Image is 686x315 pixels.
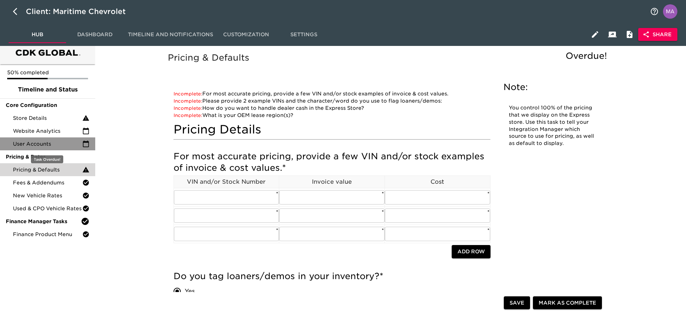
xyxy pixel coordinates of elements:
[128,30,213,39] span: Timeline and Notifications
[510,298,524,307] span: Save
[6,153,89,160] span: Pricing & Rates
[70,30,119,39] span: Dashboard
[13,205,82,212] span: Used & CPO Vehicle Rates
[174,271,491,282] h5: Do you tag loaners/demos in your inventory?
[168,52,611,64] h5: Pricing & Defaults
[174,105,364,111] a: How do you want to handle dealer cash in the Express Store?
[539,298,596,307] span: Mark as Complete
[6,102,89,109] span: Core Configuration
[174,112,293,118] a: What is your OEM lease region(s)?
[185,287,195,296] span: Yes
[638,28,677,41] button: Share
[586,26,604,43] button: Edit Hub
[457,247,485,256] span: Add Row
[279,30,328,39] span: Settings
[621,26,638,43] button: Internal Notes and Comments
[174,122,491,137] h4: Pricing Details
[174,91,448,97] a: For most accurate pricing, provide a few VIN and/or stock examples of invoice & cost values.
[503,81,600,93] h5: Note:
[13,140,82,147] span: User Accounts
[509,104,595,147] p: You control 100% of the pricing that we display on the Express store. Use this task to tell your ...
[646,3,663,20] button: notifications
[174,98,442,104] a: Please provide 2 example VINs and the character/word do you use to flag loaners/demos:
[174,98,202,104] span: Incomplete:
[533,296,602,310] button: Mark as Complete
[13,231,82,238] span: Finance Product Menu
[174,151,491,174] h5: For most accurate pricing, provide a few VIN and/or stock examples of invoice & cost values.
[26,6,136,17] div: Client: Maritime Chevrolet
[279,178,385,186] p: Invoice value
[13,192,82,199] span: New Vehicle Rates
[13,30,62,39] span: Hub
[385,178,490,186] p: Cost
[174,113,202,118] span: Incomplete:
[222,30,271,39] span: Customization
[174,91,202,97] span: Incomplete:
[663,4,677,19] img: Profile
[566,51,607,61] span: Overdue!
[13,114,82,122] span: Store Details
[6,85,89,94] span: Timeline and Status
[6,218,81,225] span: Finance Manager Tasks
[7,69,88,76] p: 50% completed
[174,178,279,186] p: VIN and/or Stock Number
[13,127,82,135] span: Website Analytics
[604,26,621,43] button: Client View
[13,179,82,186] span: Fees & Addendums
[452,245,491,258] button: Add Row
[174,105,202,111] span: Incomplete:
[13,166,82,173] span: Pricing & Defaults
[504,296,530,310] button: Save
[644,30,672,39] span: Share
